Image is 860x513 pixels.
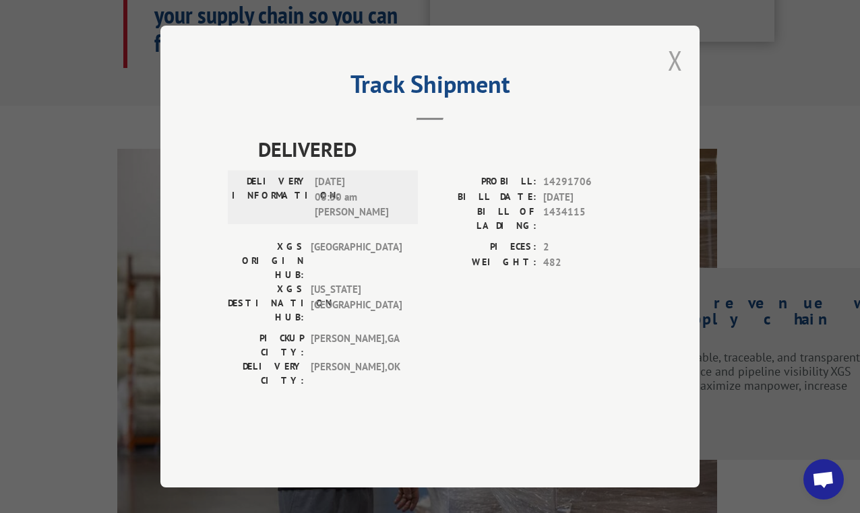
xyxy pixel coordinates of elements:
[430,174,536,190] label: PROBILL:
[258,134,632,164] span: DELIVERED
[311,240,402,282] span: [GEOGRAPHIC_DATA]
[228,75,632,100] h2: Track Shipment
[543,240,632,255] span: 2
[668,42,683,78] button: Close modal
[311,331,402,360] span: [PERSON_NAME] , GA
[315,174,406,220] span: [DATE] 08:30 am [PERSON_NAME]
[311,282,402,324] span: [US_STATE][GEOGRAPHIC_DATA]
[228,360,304,388] label: DELIVERY CITY:
[232,174,308,220] label: DELIVERY INFORMATION:
[430,240,536,255] label: PIECES:
[430,255,536,271] label: WEIGHT:
[543,205,632,233] span: 1434115
[430,190,536,205] label: BILL DATE:
[543,174,632,190] span: 14291706
[311,360,402,388] span: [PERSON_NAME] , OK
[228,282,304,324] label: XGS DESTINATION HUB:
[228,240,304,282] label: XGS ORIGIN HUB:
[543,255,632,271] span: 482
[430,205,536,233] label: BILL OF LADING:
[543,190,632,205] span: [DATE]
[228,331,304,360] label: PICKUP CITY:
[803,459,844,500] a: Open chat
